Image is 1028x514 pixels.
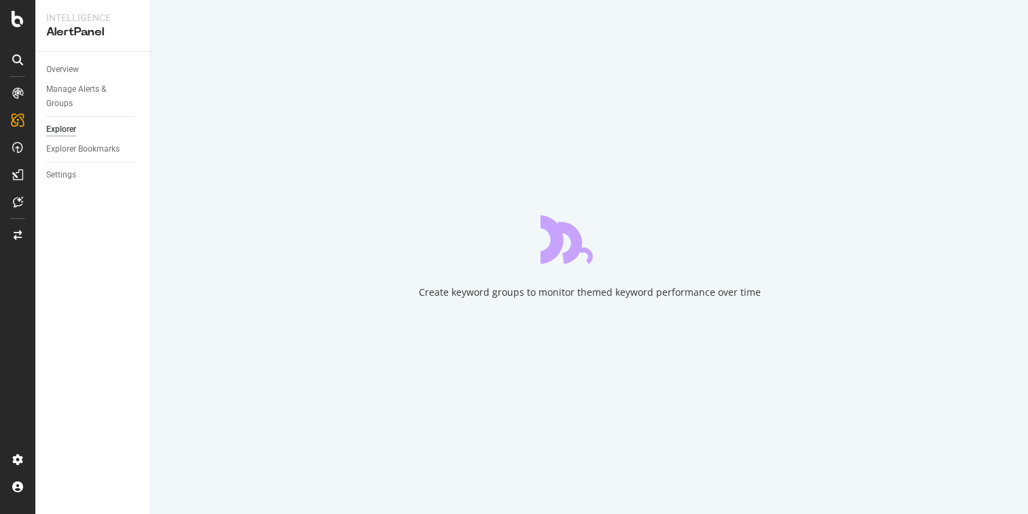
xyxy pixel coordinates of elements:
[46,82,128,111] div: Manage Alerts & Groups
[46,24,139,40] div: AlertPanel
[46,63,79,77] div: Overview
[46,168,76,182] div: Settings
[46,63,141,77] a: Overview
[419,286,761,299] div: Create keyword groups to monitor themed keyword performance over time
[46,142,120,156] div: Explorer Bookmarks
[46,11,139,24] div: Intelligence
[46,142,141,156] a: Explorer Bookmarks
[541,215,638,264] div: animation
[46,168,141,182] a: Settings
[46,122,141,137] a: Explorer
[46,122,76,137] div: Explorer
[46,82,141,111] a: Manage Alerts & Groups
